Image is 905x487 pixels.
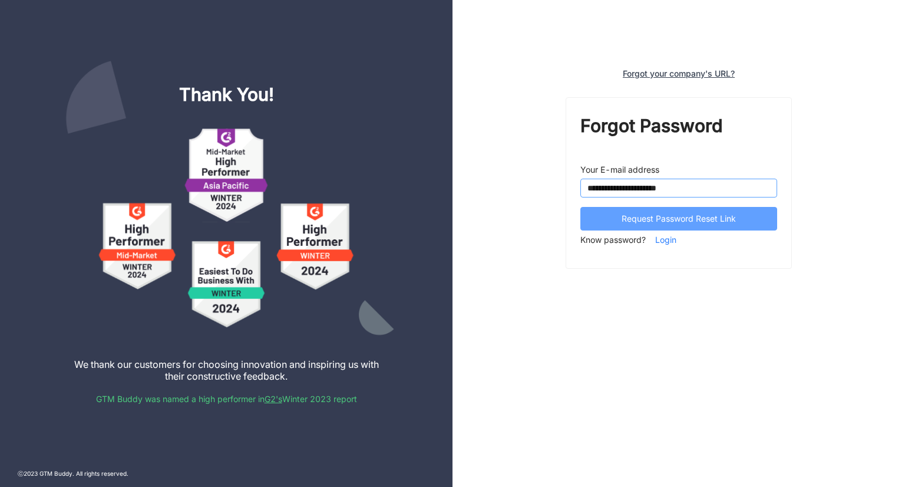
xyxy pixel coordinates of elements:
label: Your E-mail address [580,163,659,176]
a: G2's [265,394,282,404]
span: Request Password Reset Link [622,212,736,225]
div: Know password? [580,231,777,254]
button: Request Password Reset Link [580,207,777,231]
div: Forgot your company's URL? [623,68,735,78]
span: Login [655,231,676,249]
div: Forgot Password [580,112,777,163]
